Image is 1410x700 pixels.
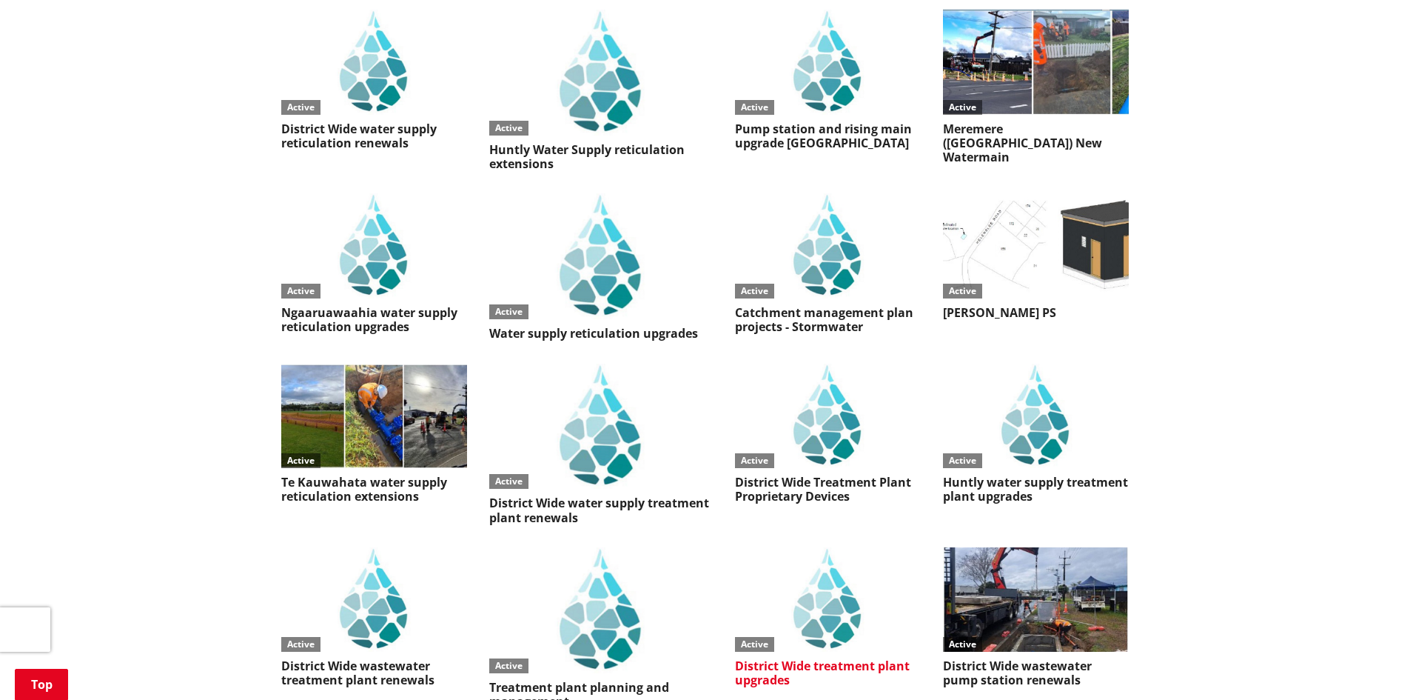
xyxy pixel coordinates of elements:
div: Active [735,284,774,299]
h3: District Wide wastewater treatment plant renewals [281,659,467,687]
a: IAWAI logoActiveHuntly water supply treatment plant upgrades [943,364,1129,504]
img: Waters logo [489,193,713,319]
h3: Pump station and rising main upgrade [GEOGRAPHIC_DATA] [735,122,921,150]
img: PR-24143 Te Kauwhata Water Supply Reticulation Extensions [281,364,467,468]
a: ActiveTe Kauwahata water supply reticulation extensions [281,364,467,504]
a: Active[PERSON_NAME] PS [943,193,1129,320]
div: Active [281,284,320,299]
img: Waters logo [281,547,467,652]
a: IAWAI logoActiveDistrict Wide water supply treatment plant renewals [489,364,713,525]
a: IAWAI logoActiveWater supply reticulation upgrades [489,193,713,341]
h3: Meremere ([GEOGRAPHIC_DATA]) New Watermain [943,122,1129,165]
h3: Water supply reticulation upgrades [489,327,713,341]
h3: District Wide wastewater pump station renewals [943,659,1129,687]
div: Active [735,453,774,468]
div: Active [489,121,528,136]
img: Waters logo [489,10,713,136]
a: IAWAI logoActivePump station and rising main upgrade [GEOGRAPHIC_DATA] [735,10,921,150]
div: Active [735,100,774,115]
img: Waters logo [735,364,921,468]
a: IAWAI logoActiveNgaaruawaahia water supply reticulation upgrades [281,193,467,334]
img: Waters logo [943,364,1129,468]
div: Active [943,453,982,468]
img: PR-24151 DW Wastewater Pump Station Renewals 3 [943,547,1129,652]
a: IAWAI logoActiveDistrict Wide treatment plant upgrades [735,547,921,688]
a: IAWAI logoActiveDistrict Wide Treatment Plant Proprietary Devices [735,364,921,504]
a: IAWAI logoActiveHuntly Water Supply reticulation extensions [489,10,713,171]
div: Active [281,100,320,115]
iframe: Messenger Launcher [1342,638,1395,691]
div: Active [489,659,528,673]
h3: Huntly Water Supply reticulation extensions [489,143,713,171]
h3: District Wide water supply reticulation renewals [281,122,467,150]
img: Waters logo [735,10,921,114]
h3: Catchment management plan projects - Stormwater [735,306,921,334]
img: PR-24142 Pookeno Helenslee Booster PS [943,193,1129,298]
h3: District Wide Treatment Plant Proprietary Devices [735,476,921,504]
h3: District Wide water supply treatment plant renewals [489,496,713,524]
h3: District Wide treatment plant upgrades [735,659,921,687]
div: Active [281,637,320,652]
a: IAWAI logoActiveDistrict Wide wastewater treatment plant renewals [281,547,467,688]
div: Active [735,637,774,652]
a: ActiveDistrict Wide wastewater pump station renewals [943,547,1129,688]
img: Waters logo [735,193,921,298]
div: Active [489,474,528,489]
h3: Te Kauwahata water supply reticulation extensions [281,476,467,504]
h3: Huntly water supply treatment plant upgrades [943,476,1129,504]
div: Active [943,284,982,299]
img: Waters logo [735,547,921,652]
h3: [PERSON_NAME] PS [943,306,1129,320]
img: Waters logo [281,10,467,114]
img: PR-24138 Meremere Mid Waikato New Watermain [943,10,1129,114]
img: Waters logo [281,193,467,298]
div: Active [943,637,982,652]
div: Active [489,304,528,319]
img: Waters logo [489,547,713,673]
a: Top [15,669,68,700]
div: Active [281,453,320,468]
a: IAWAI logoActiveCatchment management plan projects - Stormwater [735,193,921,334]
a: IAWAI logoActiveDistrict Wide water supply reticulation renewals [281,10,467,150]
a: ActiveMeremere ([GEOGRAPHIC_DATA]) New Watermain [943,10,1129,164]
div: Active [943,100,982,115]
img: Waters logo [489,364,713,490]
h3: Ngaaruawaahia water supply reticulation upgrades [281,306,467,334]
